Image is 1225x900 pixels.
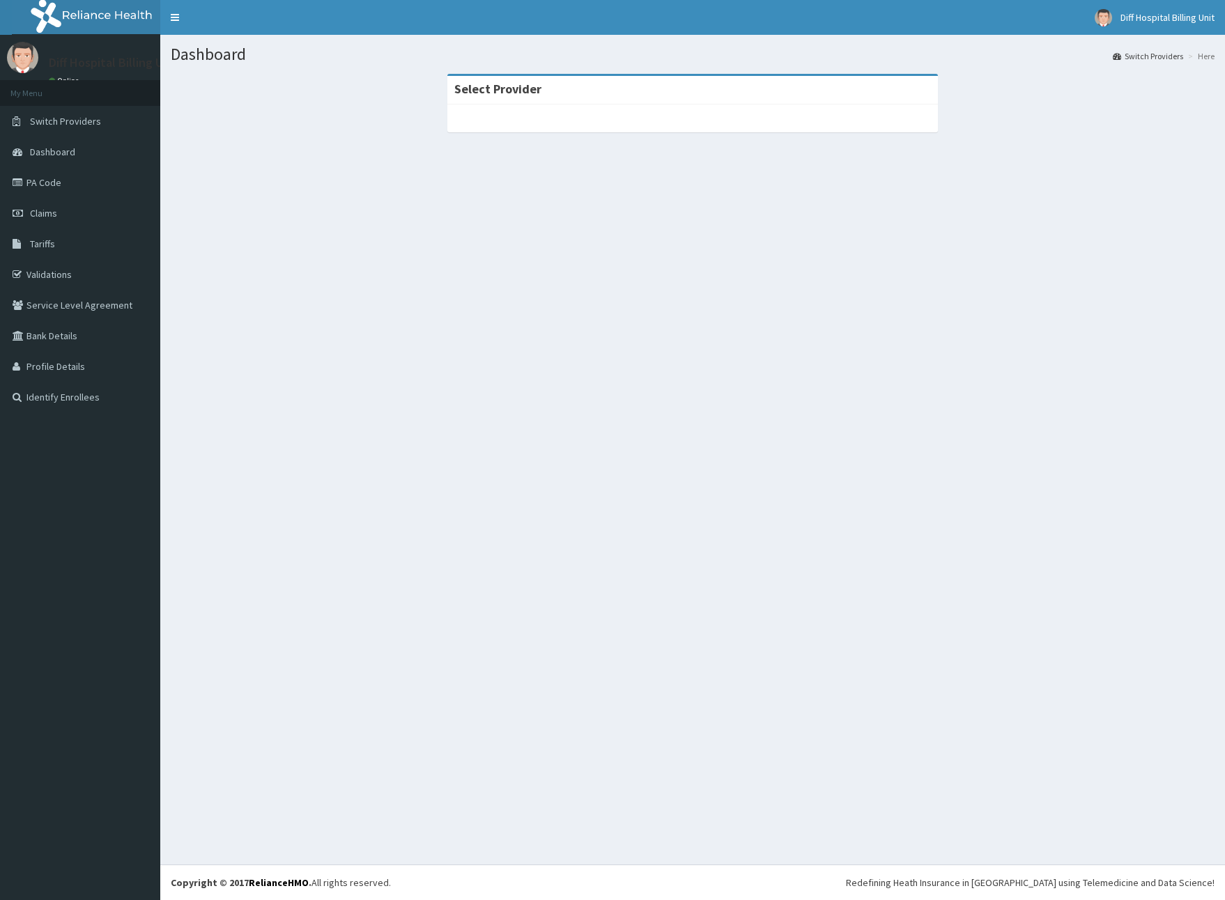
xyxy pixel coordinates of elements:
span: Dashboard [30,146,75,158]
span: Switch Providers [30,115,101,127]
a: Switch Providers [1113,50,1183,62]
h1: Dashboard [171,45,1215,63]
footer: All rights reserved. [160,864,1225,900]
a: RelianceHMO [249,876,309,889]
a: Online [49,76,82,86]
span: Tariffs [30,238,55,250]
img: User Image [7,42,38,73]
strong: Copyright © 2017 . [171,876,311,889]
img: User Image [1095,9,1112,26]
span: Diff Hospital Billing Unit [1120,11,1215,24]
div: Redefining Heath Insurance in [GEOGRAPHIC_DATA] using Telemedicine and Data Science! [846,876,1215,890]
p: Diff Hospital Billing Unit [49,56,178,69]
span: Claims [30,207,57,219]
li: Here [1185,50,1215,62]
strong: Select Provider [454,81,541,97]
